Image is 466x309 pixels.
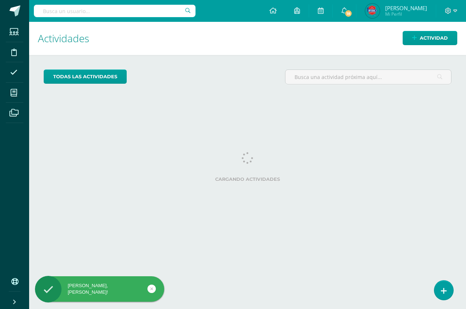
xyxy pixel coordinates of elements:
input: Busca una actividad próxima aquí... [285,70,451,84]
input: Busca un usuario... [34,5,196,17]
a: todas las Actividades [44,70,127,84]
label: Cargando actividades [44,177,451,182]
a: Actividad [403,31,457,45]
h1: Actividades [38,22,457,55]
span: Actividad [420,31,448,45]
div: [PERSON_NAME], [PERSON_NAME]! [35,282,164,296]
span: Mi Perfil [385,11,427,17]
span: 18 [344,9,352,17]
img: 38eaf94feb06c03c893c1ca18696d927.png [365,4,380,18]
span: [PERSON_NAME] [385,4,427,12]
